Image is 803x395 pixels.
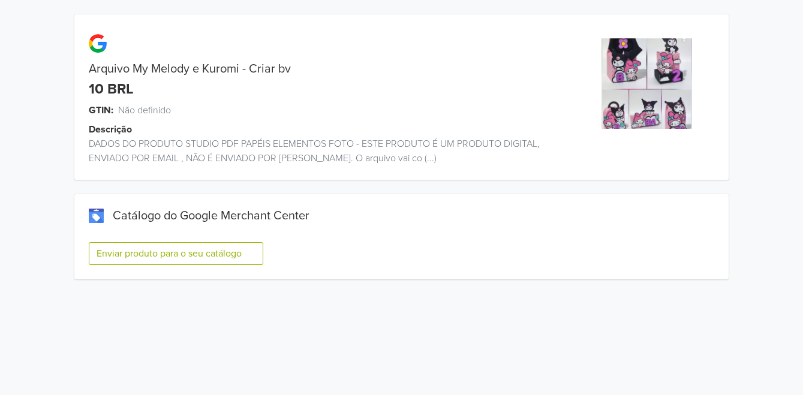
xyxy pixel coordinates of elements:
[89,81,134,98] div: 10 BRL
[89,103,113,117] span: GTIN:
[602,38,692,129] img: product_image
[89,242,263,265] button: Enviar produto para o seu catálogo
[74,62,565,76] div: Arquivo My Melody e Kuromi - Criar bv
[89,209,714,223] div: Catálogo do Google Merchant Center
[74,137,565,165] div: DADOS DO PRODUTO STUDIO PDF PAPÉIS ELEMENTOS FOTO - ESTE PRODUTO É UM PRODUTO DIGITAL, ENVIADO PO...
[118,103,171,117] span: Não definido
[89,122,579,137] div: Descrição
